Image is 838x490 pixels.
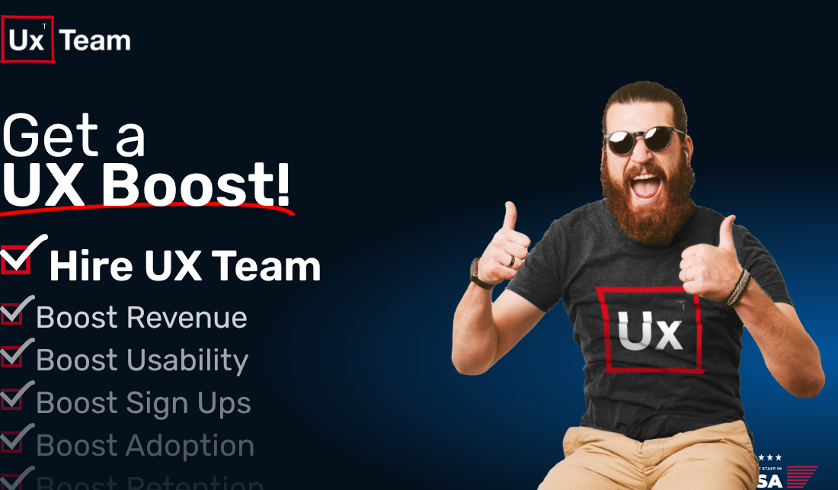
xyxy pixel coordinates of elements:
[35,295,443,341] p: Boost Revenue
[35,380,443,426] p: Boost Sign Ups
[35,423,443,469] p: Boost Adoption
[35,338,443,383] p: Boost Usability
[48,234,443,298] p: Hire UX Team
